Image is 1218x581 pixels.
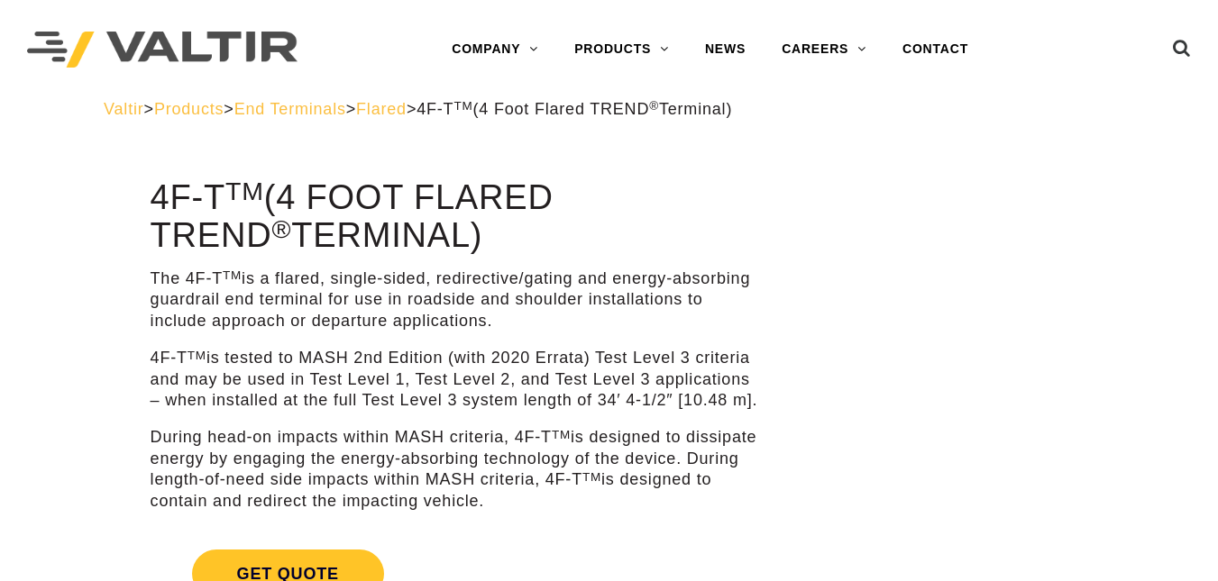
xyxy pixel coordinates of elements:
p: During head-on impacts within MASH criteria, 4F-T is designed to dissipate energy by engaging the... [151,427,764,512]
sup: TM [453,99,472,113]
p: 4F-T is tested to MASH 2nd Edition (with 2020 Errata) Test Level 3 criteria and may be used in Te... [151,348,764,411]
sup: TM [552,428,571,441]
a: End Terminals [234,100,346,118]
div: > > > > [104,99,1114,120]
sup: TM [582,470,601,484]
a: CONTACT [884,32,986,68]
sup: ® [649,99,659,113]
a: CAREERS [764,32,884,68]
a: Products [154,100,224,118]
p: The 4F-T is a flared, single-sided, redirective/gating and energy-absorbing guardrail end termina... [151,268,764,331]
a: Valtir [104,100,143,118]
h1: 4F-T (4 Foot Flared TREND Terminal) [151,179,764,255]
a: Flared [356,100,407,118]
sup: TM [223,268,242,282]
img: Valtir [27,32,298,68]
sup: TM [188,349,206,362]
a: COMPANY [434,32,556,68]
sup: ® [271,214,291,243]
a: PRODUCTS [556,32,687,68]
sup: TM [225,177,264,205]
a: NEWS [687,32,764,68]
span: 4F-T (4 Foot Flared TREND Terminal) [417,100,732,118]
